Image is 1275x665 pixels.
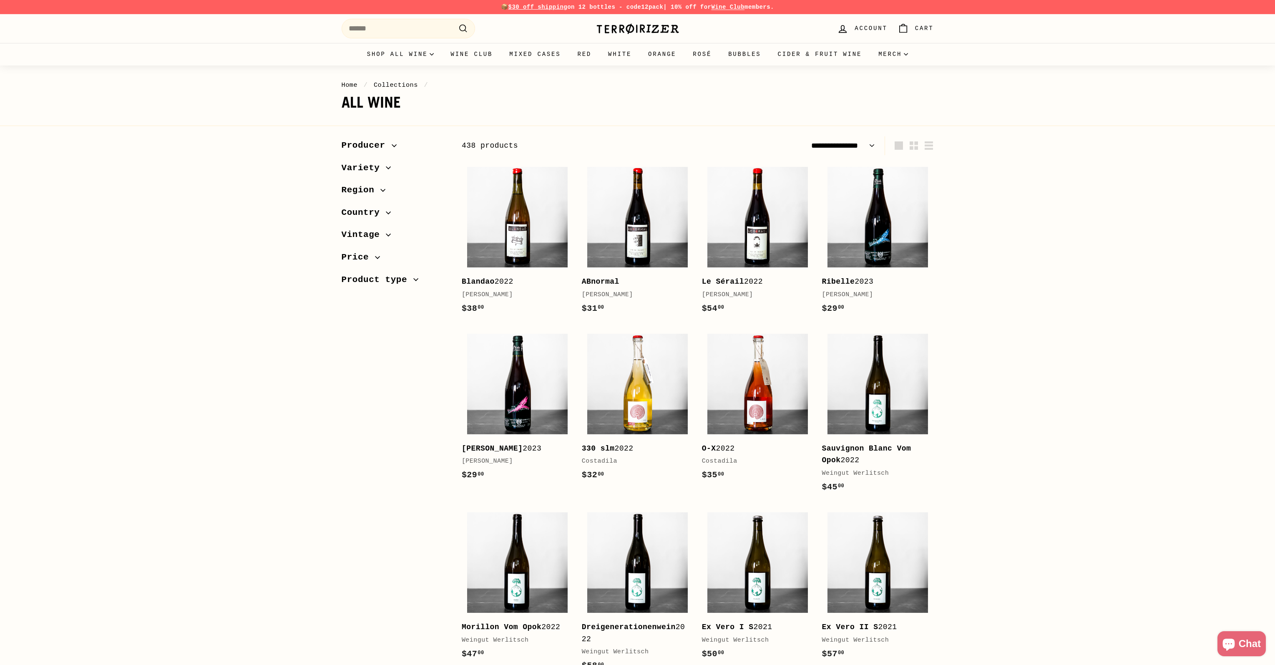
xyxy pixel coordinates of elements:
[711,4,744,10] a: Wine Club
[915,24,934,33] span: Cart
[508,4,568,10] span: $30 off shipping
[582,161,694,324] a: ABnormal [PERSON_NAME]
[462,621,565,633] div: 2022
[462,635,565,645] div: Weingut Werlitsch
[598,471,604,477] sup: 00
[822,290,925,300] div: [PERSON_NAME]
[702,328,814,490] a: O-X2022Costadila
[600,43,640,65] a: White
[501,43,569,65] a: Mixed Cases
[822,621,925,633] div: 2021
[342,183,381,197] span: Region
[442,43,501,65] a: Wine Club
[1215,631,1268,658] inbox-online-store-chat: Shopify online store chat
[342,80,934,90] nav: breadcrumbs
[342,181,448,204] button: Region
[718,305,724,310] sup: 00
[359,43,443,65] summary: Shop all wine
[702,470,724,480] span: $35
[702,456,805,466] div: Costadila
[720,43,769,65] a: Bubbles
[838,650,844,656] sup: 00
[822,469,925,479] div: Weingut Werlitsch
[702,304,724,313] span: $54
[582,623,676,631] b: Dreigenerationenwein
[462,304,484,313] span: $38
[702,161,814,324] a: Le Sérail2022[PERSON_NAME]
[462,276,565,288] div: 2022
[342,226,448,248] button: Vintage
[832,16,892,41] a: Account
[582,304,604,313] span: $31
[582,647,685,657] div: Weingut Werlitsch
[640,43,684,65] a: Orange
[822,276,925,288] div: 2023
[342,81,358,89] a: Home
[342,204,448,226] button: Country
[342,159,448,181] button: Variety
[822,635,925,645] div: Weingut Werlitsch
[342,248,448,271] button: Price
[702,635,805,645] div: Weingut Werlitsch
[702,277,744,286] b: Le Sérail
[822,328,934,502] a: Sauvignon Blanc Vom Opok2022Weingut Werlitsch
[462,649,484,659] span: $47
[342,271,448,293] button: Product type
[702,623,754,631] b: Ex Vero I S
[702,444,716,453] b: O-X
[702,649,724,659] span: $50
[702,290,805,300] div: [PERSON_NAME]
[478,650,484,656] sup: 00
[582,470,604,480] span: $32
[462,444,523,453] b: [PERSON_NAME]
[478,305,484,310] sup: 00
[822,649,845,659] span: $57
[582,328,694,490] a: 330 slm2022Costadila
[569,43,600,65] a: Red
[342,94,934,111] h1: All wine
[893,16,939,41] a: Cart
[822,443,925,467] div: 2022
[582,443,685,455] div: 2022
[855,24,887,33] span: Account
[478,471,484,477] sup: 00
[822,304,845,313] span: $29
[582,444,615,453] b: 330 slm
[342,161,386,175] span: Variety
[342,228,386,242] span: Vintage
[770,43,870,65] a: Cider & Fruit Wine
[422,81,430,89] span: /
[598,305,604,310] sup: 00
[462,290,565,300] div: [PERSON_NAME]
[462,161,573,324] a: Blandao2022[PERSON_NAME]
[462,470,484,480] span: $29
[582,456,685,466] div: Costadila
[462,140,698,152] div: 438 products
[870,43,916,65] summary: Merch
[325,43,951,65] div: Primary
[718,650,724,656] sup: 00
[838,483,844,489] sup: 00
[582,290,685,300] div: [PERSON_NAME]
[462,277,495,286] b: Blandao
[342,139,392,153] span: Producer
[641,4,663,10] strong: 12pack
[342,206,386,220] span: Country
[342,273,414,287] span: Product type
[822,482,845,492] span: $45
[342,3,934,12] p: 📦 on 12 bottles - code | 10% off for members.
[718,471,724,477] sup: 00
[582,621,685,645] div: 2022
[838,305,844,310] sup: 00
[684,43,720,65] a: Rosé
[342,250,375,264] span: Price
[462,623,541,631] b: Morillon Vom Opok
[462,456,565,466] div: [PERSON_NAME]
[822,444,911,465] b: Sauvignon Blanc Vom Opok
[822,277,855,286] b: Ribelle
[362,81,370,89] span: /
[462,443,565,455] div: 2023
[462,328,573,490] a: [PERSON_NAME]2023[PERSON_NAME]
[582,277,619,286] b: ABnormal
[702,276,805,288] div: 2022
